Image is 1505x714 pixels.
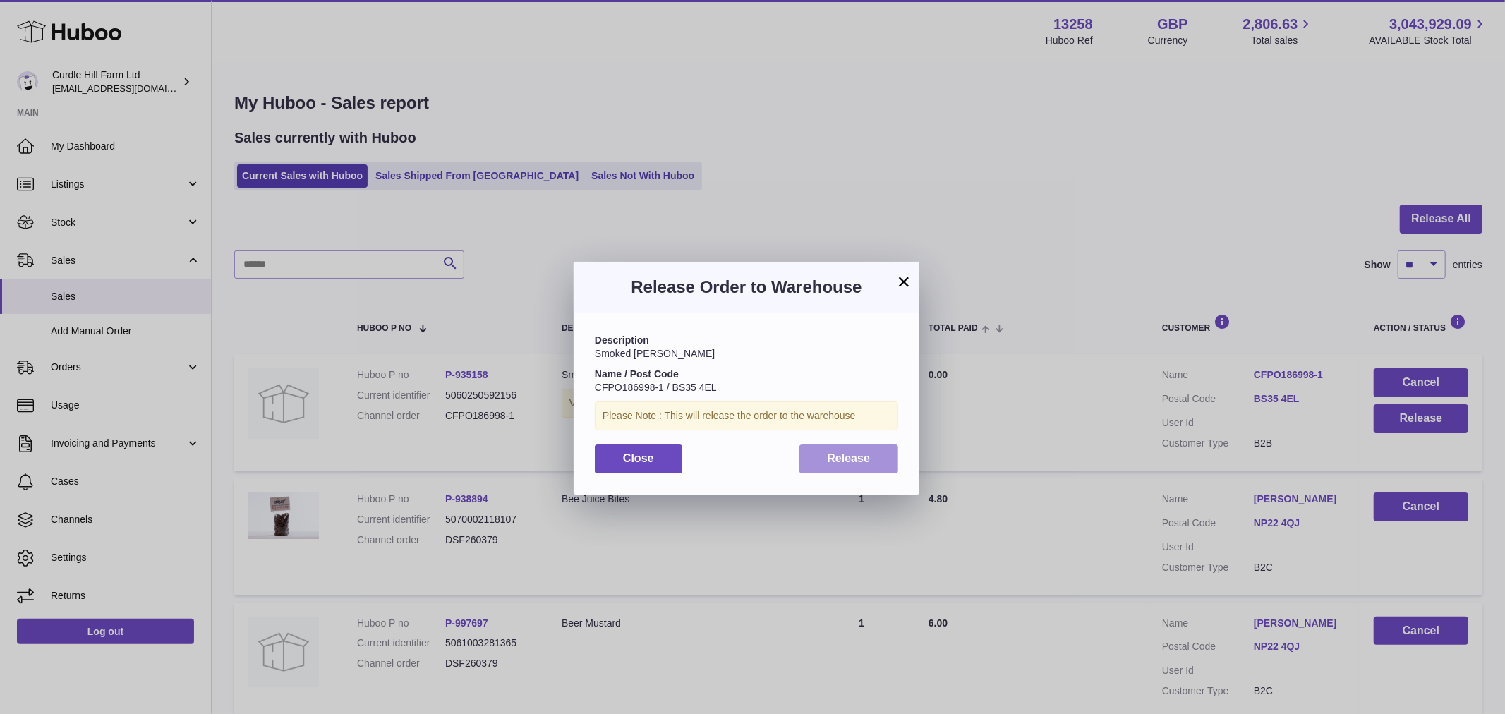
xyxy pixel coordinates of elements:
button: × [895,273,912,290]
div: Please Note : This will release the order to the warehouse [595,401,898,430]
span: CFPO186998-1 / BS35 4EL [595,382,717,393]
button: Release [799,444,899,473]
span: Release [828,452,871,464]
span: Close [623,452,654,464]
span: Smoked [PERSON_NAME] [595,348,715,359]
h3: Release Order to Warehouse [595,276,898,298]
strong: Name / Post Code [595,368,679,380]
strong: Description [595,334,649,346]
button: Close [595,444,682,473]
